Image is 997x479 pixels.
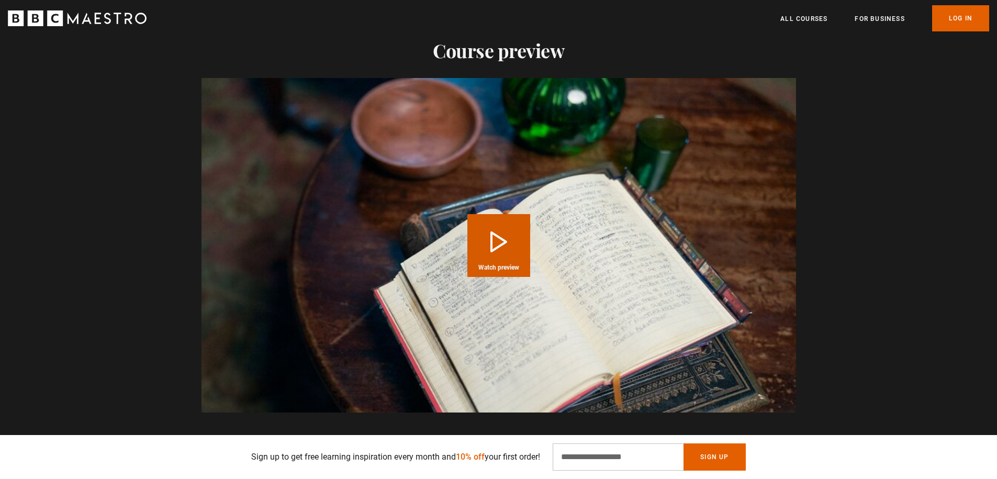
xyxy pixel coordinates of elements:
video-js: Video Player [201,78,796,413]
span: Watch preview [478,264,519,271]
a: For business [855,14,904,24]
button: Sign Up [684,443,745,471]
a: All Courses [780,14,827,24]
svg: BBC Maestro [8,10,147,26]
nav: Primary [780,5,989,31]
span: 10% off [456,452,485,462]
a: Log In [932,5,989,31]
p: Sign up to get free learning inspiration every month and your first order! [251,451,540,463]
h2: Course preview [201,39,796,61]
button: Play Course overview for Storytelling with Alan Moore [467,214,530,277]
